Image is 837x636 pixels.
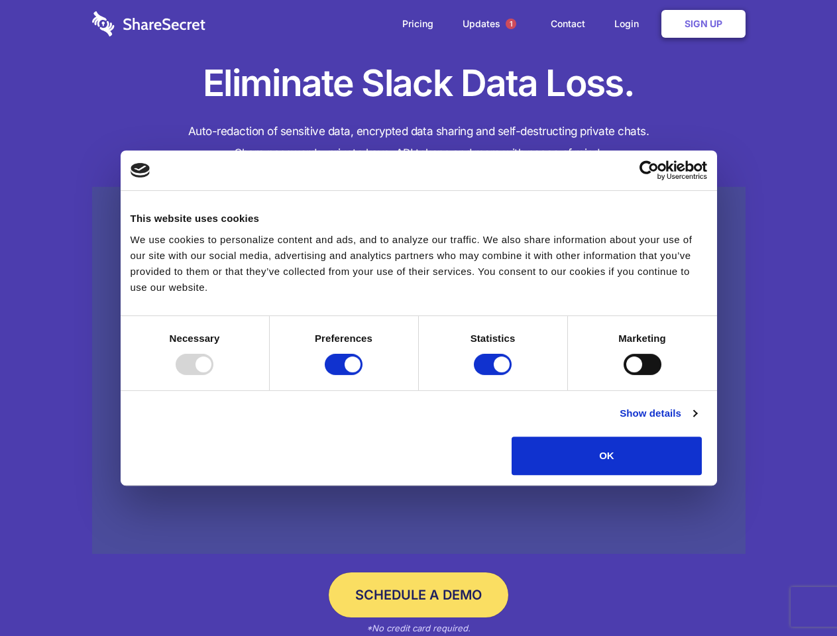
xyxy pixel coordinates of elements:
a: Usercentrics Cookiebot - opens in a new window [591,160,707,180]
em: *No credit card required. [366,623,471,633]
img: logo-wordmark-white-trans-d4663122ce5f474addd5e946df7df03e33cb6a1c49d2221995e7729f52c070b2.svg [92,11,205,36]
a: Pricing [389,3,447,44]
div: This website uses cookies [131,211,707,227]
strong: Marketing [618,333,666,344]
img: logo [131,163,150,178]
a: Wistia video thumbnail [92,187,746,555]
strong: Preferences [315,333,372,344]
a: Sign Up [661,10,746,38]
div: We use cookies to personalize content and ads, and to analyze our traffic. We also share informat... [131,232,707,295]
span: 1 [506,19,516,29]
strong: Statistics [471,333,516,344]
strong: Necessary [170,333,220,344]
a: Schedule a Demo [329,572,508,617]
button: OK [512,437,702,475]
a: Login [601,3,659,44]
h1: Eliminate Slack Data Loss. [92,60,746,107]
a: Show details [620,405,697,421]
h4: Auto-redaction of sensitive data, encrypted data sharing and self-destructing private chats. Shar... [92,121,746,164]
a: Contact [537,3,598,44]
